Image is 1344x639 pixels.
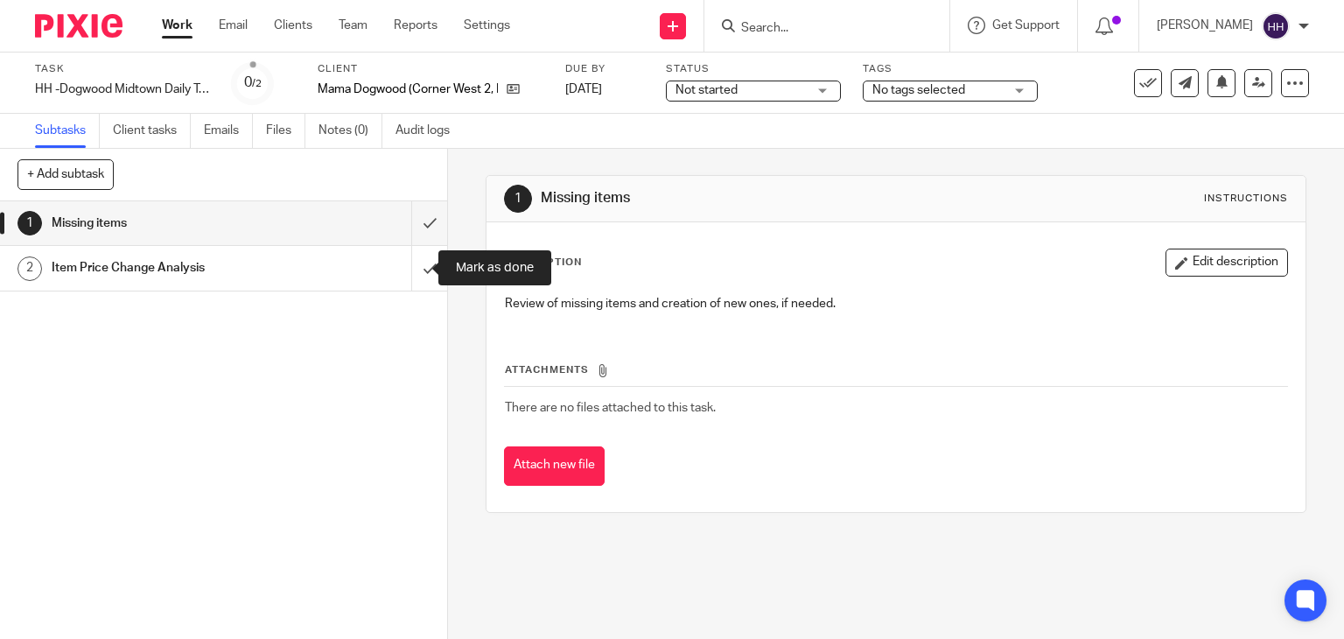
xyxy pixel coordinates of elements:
span: Attachments [505,365,589,375]
p: Mama Dogwood (Corner West 2, LLC) [318,81,498,98]
div: 0 [244,73,262,93]
a: Audit logs [395,114,463,148]
label: Due by [565,62,644,76]
img: Pixie [35,14,122,38]
label: Status [666,62,841,76]
h1: Missing items [52,210,280,236]
div: 2 [17,256,42,281]
label: Task [35,62,210,76]
button: Attach new file [504,446,605,486]
p: Description [504,256,582,270]
input: Search [739,21,897,37]
h1: Item Price Change Analysis [52,255,280,281]
a: Clients [274,17,312,34]
p: Review of missing items and creation of new ones, if needed. [505,295,1288,312]
span: [DATE] [565,83,602,95]
a: Work [162,17,192,34]
div: Instructions [1204,192,1288,206]
a: Client tasks [113,114,191,148]
a: Subtasks [35,114,100,148]
div: HH -Dogwood Midtown Daily Tasks - [DATE] [35,81,210,98]
img: svg%3E [1262,12,1290,40]
a: Reports [394,17,437,34]
label: Tags [863,62,1038,76]
label: Client [318,62,543,76]
span: There are no files attached to this task. [505,402,716,414]
span: No tags selected [872,84,965,96]
h1: Missing items [541,189,933,207]
button: + Add subtask [17,159,114,189]
a: Email [219,17,248,34]
a: Settings [464,17,510,34]
a: Team [339,17,367,34]
div: 1 [17,211,42,235]
small: /2 [252,79,262,88]
span: Not started [675,84,738,96]
div: 1 [504,185,532,213]
p: [PERSON_NAME] [1157,17,1253,34]
a: Emails [204,114,253,148]
span: Get Support [992,19,1060,32]
button: Edit description [1165,249,1288,277]
a: Notes (0) [318,114,382,148]
div: HH -Dogwood Midtown Daily Tasks - Monday [35,81,210,98]
a: Files [266,114,305,148]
